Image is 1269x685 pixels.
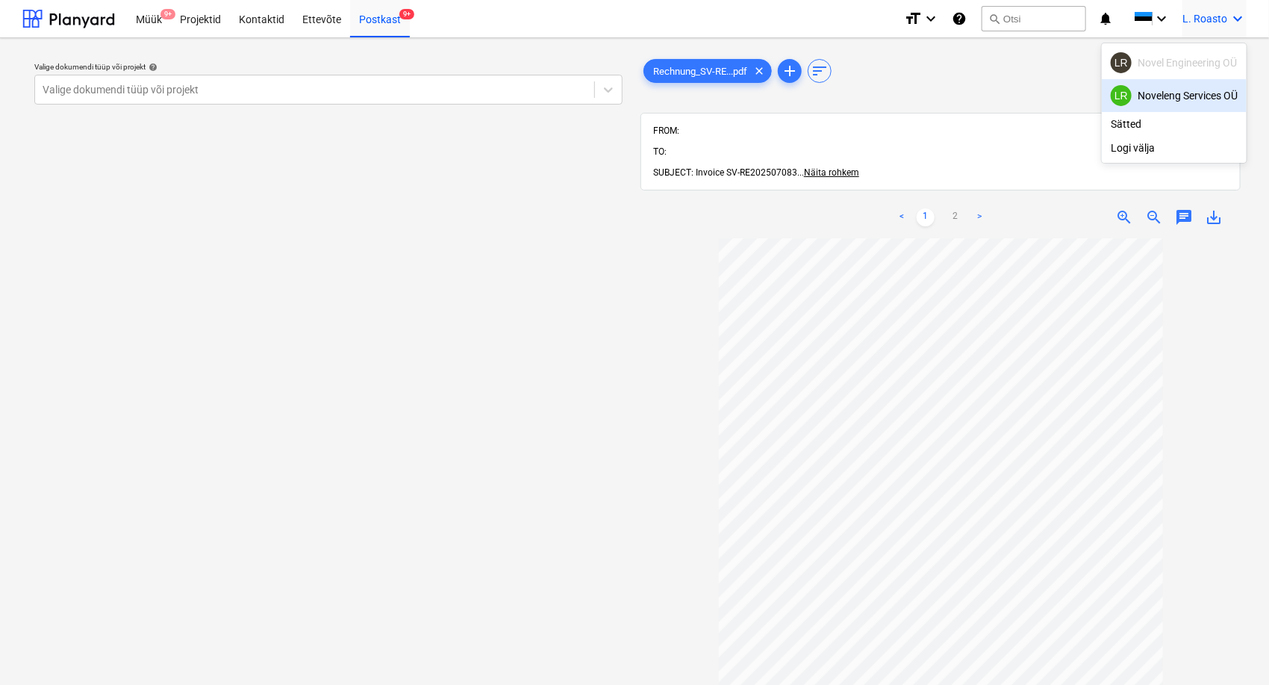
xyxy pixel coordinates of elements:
div: Novel Engineering OÜ [1111,52,1238,73]
div: Liisa Roasto [1111,52,1132,73]
div: Logi välja [1102,136,1247,160]
div: Noveleng Services OÜ [1111,85,1238,106]
span: LR [1114,90,1128,102]
div: Liisa Roasto [1111,85,1132,106]
span: LR [1114,57,1128,69]
div: Sätted [1102,112,1247,136]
